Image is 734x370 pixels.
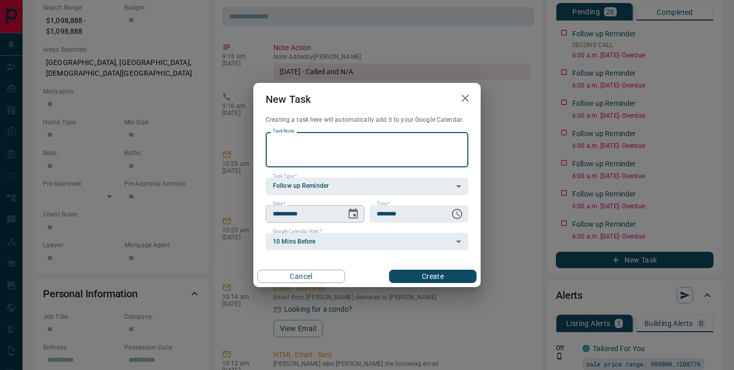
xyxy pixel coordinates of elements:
h2: New Task [253,83,323,116]
label: Google Calendar Alert [273,228,322,235]
label: Time [377,201,390,207]
button: Choose date, selected date is Aug 16, 2025 [343,204,363,224]
p: Creating a task here will automatically add it to your Google Calendar. [266,116,468,124]
label: Task Note [273,128,294,135]
button: Cancel [257,270,345,283]
button: Create [389,270,477,283]
label: Task Type [273,173,297,180]
button: Choose time, selected time is 6:00 AM [447,204,467,224]
label: Date [273,201,286,207]
div: Follow up Reminder [266,178,468,195]
div: 10 Mins Before [266,233,468,250]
